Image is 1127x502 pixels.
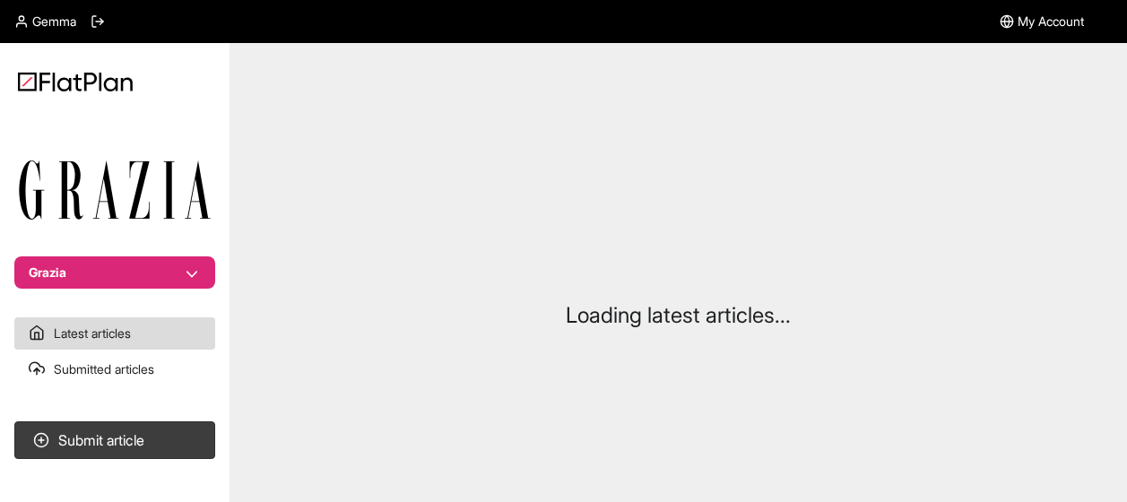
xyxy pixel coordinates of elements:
[14,317,215,350] a: Latest articles
[14,256,215,289] button: Grazia
[1018,13,1084,30] span: My Account
[14,13,76,30] a: Gemma
[18,72,133,91] img: Logo
[18,160,212,221] img: Publication Logo
[566,301,791,330] p: Loading latest articles...
[32,13,76,30] span: Gemma
[14,353,215,385] a: Submitted articles
[14,421,215,459] button: Submit article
